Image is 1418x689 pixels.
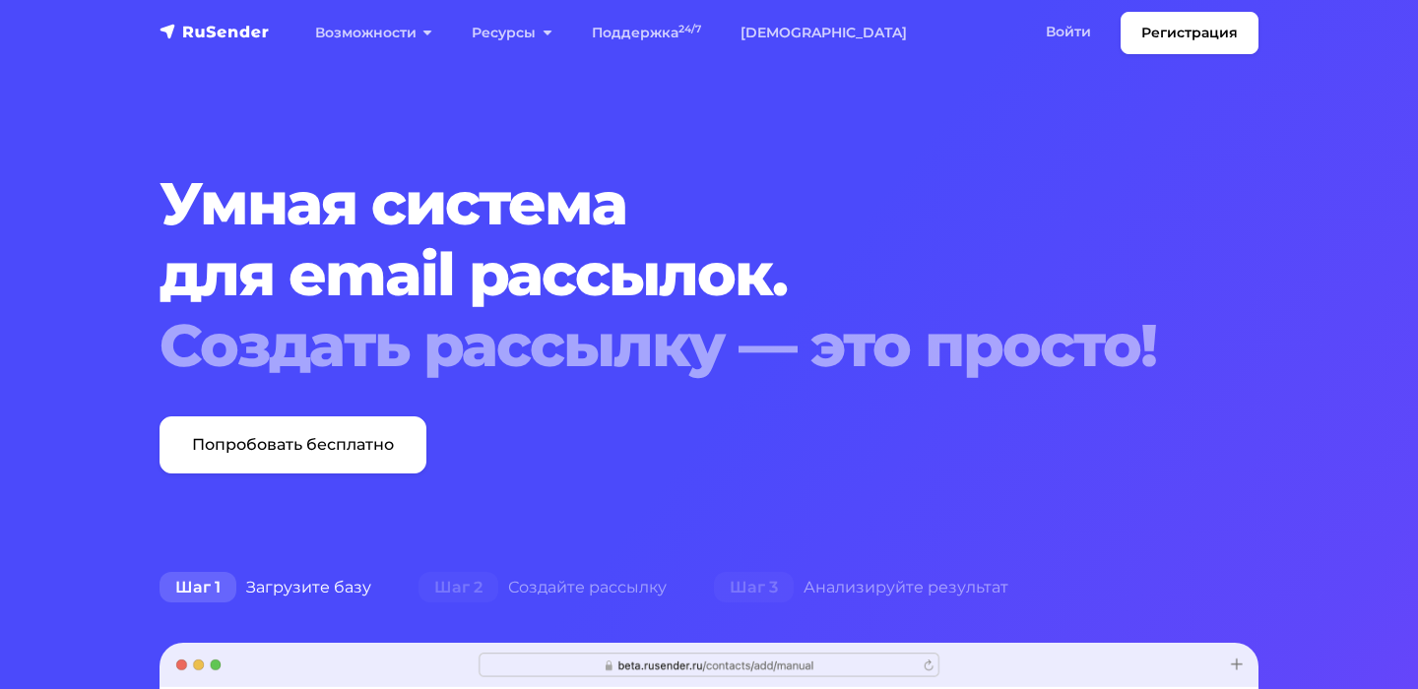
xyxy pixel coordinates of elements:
[295,13,452,53] a: Возможности
[160,572,236,603] span: Шаг 1
[160,168,1165,381] h1: Умная система для email рассылок.
[452,13,571,53] a: Ресурсы
[160,310,1165,381] div: Создать рассылку — это просто!
[160,416,426,473] a: Попробовать бесплатно
[160,22,270,41] img: RuSender
[395,568,690,607] div: Создайте рассылку
[136,568,395,607] div: Загрузите базу
[721,13,927,53] a: [DEMOGRAPHIC_DATA]
[678,23,701,35] sup: 24/7
[714,572,794,603] span: Шаг 3
[572,13,721,53] a: Поддержка24/7
[1121,12,1258,54] a: Регистрация
[690,568,1032,607] div: Анализируйте результат
[419,572,498,603] span: Шаг 2
[1026,12,1111,52] a: Войти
